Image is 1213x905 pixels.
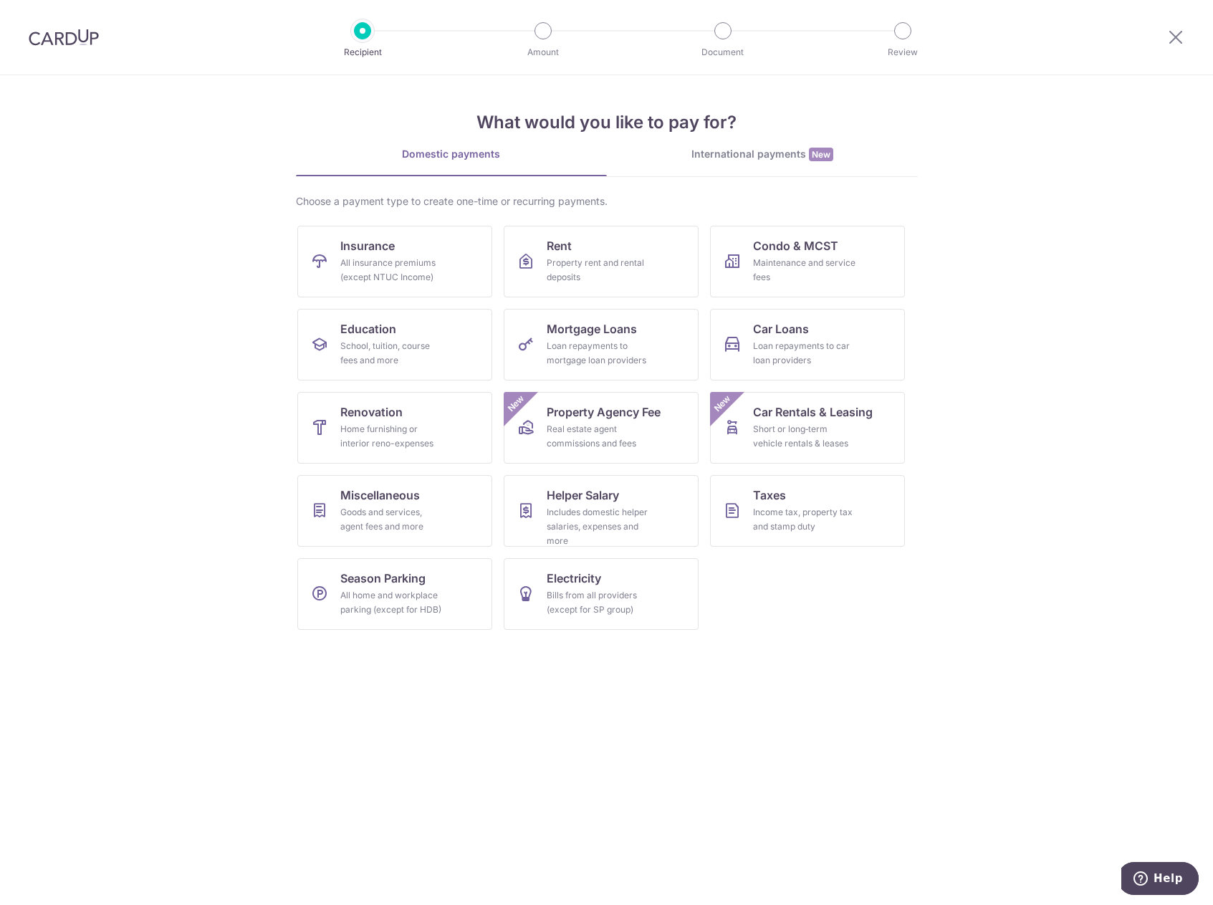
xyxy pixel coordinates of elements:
[340,487,420,504] span: Miscellaneous
[32,10,62,23] span: Help
[1121,862,1199,898] iframe: Opens a widget where you can find more information
[753,403,873,421] span: Car Rentals & Leasing
[504,392,699,464] a: Property Agency FeeReal estate agent commissions and feesNew
[670,45,776,59] p: Document
[547,570,601,587] span: Electricity
[340,256,444,284] div: All insurance premiums (except NTUC Income)
[809,148,833,161] span: New
[340,339,444,368] div: School, tuition, course fees and more
[753,505,856,534] div: Income tax, property tax and stamp duty
[710,392,905,464] a: Car Rentals & LeasingShort or long‑term vehicle rentals & leasesNew
[504,392,527,416] span: New
[490,45,596,59] p: Amount
[297,558,492,630] a: Season ParkingAll home and workplace parking (except for HDB)
[297,309,492,380] a: EducationSchool, tuition, course fees and more
[710,226,905,297] a: Condo & MCSTMaintenance and service fees
[296,110,918,135] h4: What would you like to pay for?
[340,588,444,617] div: All home and workplace parking (except for HDB)
[753,237,838,254] span: Condo & MCST
[296,194,918,209] div: Choose a payment type to create one-time or recurring payments.
[547,256,650,284] div: Property rent and rental deposits
[504,226,699,297] a: RentProperty rent and rental deposits
[340,570,426,587] span: Season Parking
[340,320,396,337] span: Education
[296,147,607,161] div: Domestic payments
[340,505,444,534] div: Goods and services, agent fees and more
[547,422,650,451] div: Real estate agent commissions and fees
[547,237,572,254] span: Rent
[710,309,905,380] a: Car LoansLoan repayments to car loan providers
[547,487,619,504] span: Helper Salary
[310,45,416,59] p: Recipient
[753,256,856,284] div: Maintenance and service fees
[504,309,699,380] a: Mortgage LoansLoan repayments to mortgage loan providers
[753,320,809,337] span: Car Loans
[504,558,699,630] a: ElectricityBills from all providers (except for SP group)
[547,320,637,337] span: Mortgage Loans
[547,505,650,548] div: Includes domestic helper salaries, expenses and more
[297,392,492,464] a: RenovationHome furnishing or interior reno-expenses
[710,392,734,416] span: New
[753,422,856,451] div: Short or long‑term vehicle rentals & leases
[547,339,650,368] div: Loan repayments to mortgage loan providers
[340,403,403,421] span: Renovation
[753,339,856,368] div: Loan repayments to car loan providers
[547,588,650,617] div: Bills from all providers (except for SP group)
[297,226,492,297] a: InsuranceAll insurance premiums (except NTUC Income)
[850,45,956,59] p: Review
[607,147,918,162] div: International payments
[340,237,395,254] span: Insurance
[504,475,699,547] a: Helper SalaryIncludes domestic helper salaries, expenses and more
[29,29,99,46] img: CardUp
[340,422,444,451] div: Home furnishing or interior reno-expenses
[547,403,661,421] span: Property Agency Fee
[297,475,492,547] a: MiscellaneousGoods and services, agent fees and more
[753,487,786,504] span: Taxes
[710,475,905,547] a: TaxesIncome tax, property tax and stamp duty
